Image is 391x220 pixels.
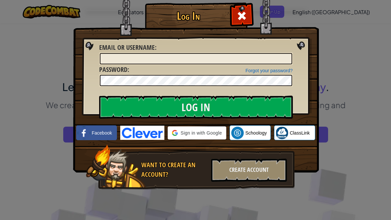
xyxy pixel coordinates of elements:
img: schoology.png [231,127,244,139]
span: ClassLink [290,130,310,136]
div: Want to create an account? [141,160,207,179]
input: Log In [99,96,293,119]
img: facebook_small.png [78,127,90,139]
div: Sign in with Google [168,126,226,140]
a: Forgot your password? [245,68,293,73]
div: Create Account [211,159,287,182]
h1: Log In [147,10,231,22]
span: Email or Username [99,43,155,52]
img: classlink-logo-small.png [276,127,288,139]
img: clever-logo-blue.png [120,126,164,140]
label: : [99,43,156,52]
span: Sign in with Google [181,130,222,136]
label: : [99,65,129,75]
span: Schoology [245,130,267,136]
span: Facebook [92,130,112,136]
span: Password [99,65,127,74]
